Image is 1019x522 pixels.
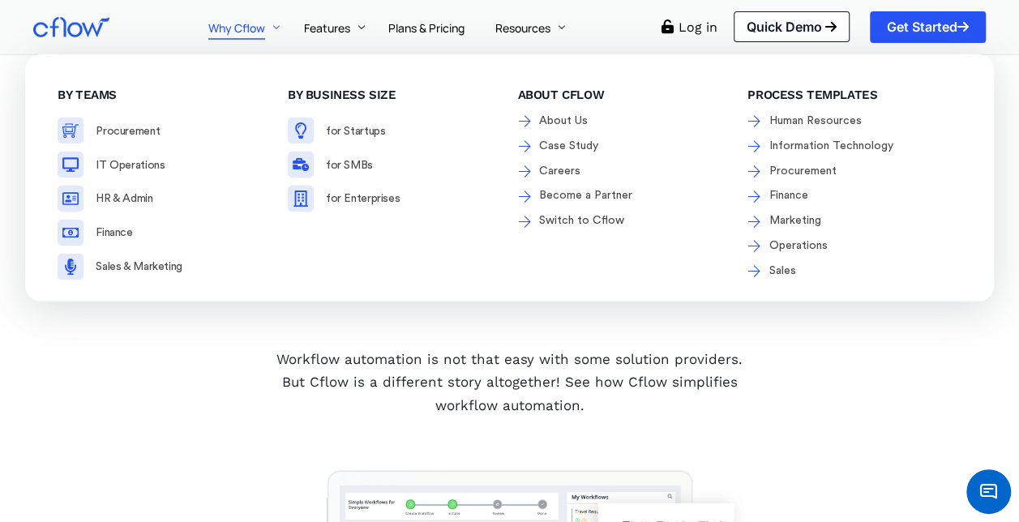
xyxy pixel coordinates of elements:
[96,159,165,170] span: IT Operations
[679,19,717,35] a: Log in
[517,186,731,206] a: Become a Partner
[16,280,320,297] div: [PERSON_NAME]
[747,186,961,206] a: Finance
[966,469,1011,514] span: Chat Widget
[887,20,969,33] span: Get Started
[764,137,893,156] span: Information Technology
[86,21,271,36] div: [PERSON_NAME]
[764,112,861,131] span: Human Resources
[747,87,961,104] h3: Process Templates
[326,193,400,204] span: for Enterprises
[388,20,465,36] span: Plans & Pricing
[517,112,731,131] a: About Us
[265,348,754,418] p: Workflow automation is not that easy with some solution providers. But Cflow is a different story...
[58,87,272,104] h3: By teams
[326,125,385,136] span: for Startups
[747,161,961,181] a: Procurement
[764,237,827,256] span: Operations
[535,161,580,181] span: Careers
[517,212,731,231] a: Switch to Cflow
[212,319,254,329] span: 03:48 PM
[495,20,550,36] span: Resources
[747,237,961,256] a: Operations
[747,137,961,156] a: Information Technology
[764,186,807,206] span: Finance
[96,261,182,272] span: Sales & Marketing
[764,212,820,231] span: Marketing
[208,20,265,36] span: Why Cflow
[28,310,208,325] span: Hi there! How can I help you?
[304,20,350,36] span: Features
[535,212,624,231] span: Switch to Cflow
[4,353,320,434] textarea: We are here to help you
[747,262,961,281] a: Sales
[326,159,373,170] span: for SMBs
[734,11,850,42] a: Quick Demo
[96,125,160,136] span: Procurement
[535,112,588,131] span: About Us
[288,87,502,104] h3: By business size
[12,12,45,45] em: Back
[747,212,961,231] a: Marketing
[96,227,132,238] span: Finance
[535,186,632,206] span: Become a Partner
[535,137,598,156] span: Case Study
[33,17,109,37] img: Cflow
[747,112,961,131] a: Human Resources
[764,161,836,181] span: Procurement
[49,15,77,42] img: Profile picture of Jessica
[517,87,731,104] h3: About Cflow
[764,262,795,281] span: Sales
[517,161,731,181] a: Careers
[96,193,152,204] span: HR & Admin
[870,11,986,42] a: Get Started
[517,137,731,156] a: Case Study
